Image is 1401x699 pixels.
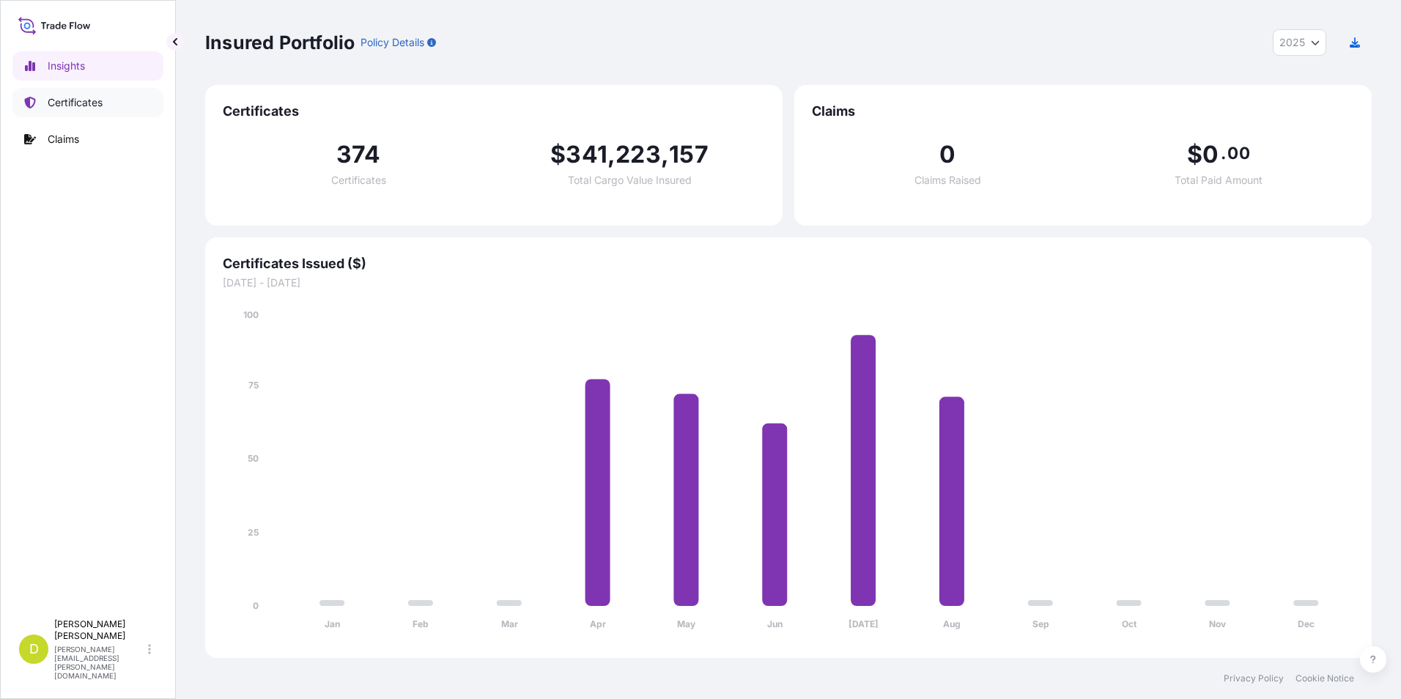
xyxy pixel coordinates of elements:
span: 374 [336,143,381,166]
tspan: Mar [501,618,518,629]
span: Certificates [331,175,386,185]
p: Insights [48,59,85,73]
span: 00 [1227,147,1249,159]
span: , [661,143,669,166]
span: Certificates Issued ($) [223,255,1354,273]
tspan: Apr [590,618,606,629]
span: Total Paid Amount [1175,175,1263,185]
span: $ [550,143,566,166]
p: Policy Details [361,35,424,50]
span: 157 [669,143,709,166]
tspan: [DATE] [849,618,879,629]
span: D [29,642,39,657]
tspan: 100 [243,309,259,320]
tspan: Jan [325,618,340,629]
tspan: May [677,618,696,629]
tspan: Feb [413,618,429,629]
tspan: 25 [248,527,259,538]
tspan: 0 [253,600,259,611]
span: Total Cargo Value Insured [568,175,692,185]
button: Year Selector [1273,29,1326,56]
a: Claims [12,125,163,154]
tspan: Aug [943,618,961,629]
tspan: 50 [248,453,259,464]
span: $ [1187,143,1202,166]
a: Privacy Policy [1224,673,1284,684]
span: [DATE] - [DATE] [223,275,1354,290]
tspan: Oct [1122,618,1137,629]
span: 2025 [1279,35,1305,50]
a: Cookie Notice [1295,673,1354,684]
p: Insured Portfolio [205,31,355,54]
a: Insights [12,51,163,81]
p: Claims [48,132,79,147]
p: Certificates [48,95,103,110]
a: Certificates [12,88,163,117]
span: . [1221,147,1226,159]
tspan: Nov [1209,618,1227,629]
tspan: Jun [767,618,783,629]
span: 341 [566,143,607,166]
span: Claims Raised [914,175,981,185]
tspan: Dec [1298,618,1315,629]
p: [PERSON_NAME] [PERSON_NAME] [54,618,145,642]
p: [PERSON_NAME][EMAIL_ADDRESS][PERSON_NAME][DOMAIN_NAME] [54,645,145,680]
tspan: 75 [248,380,259,391]
span: Claims [812,103,1354,120]
span: , [607,143,616,166]
span: 0 [1202,143,1219,166]
span: 223 [616,143,661,166]
tspan: Sep [1032,618,1049,629]
span: Certificates [223,103,765,120]
span: 0 [939,143,955,166]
